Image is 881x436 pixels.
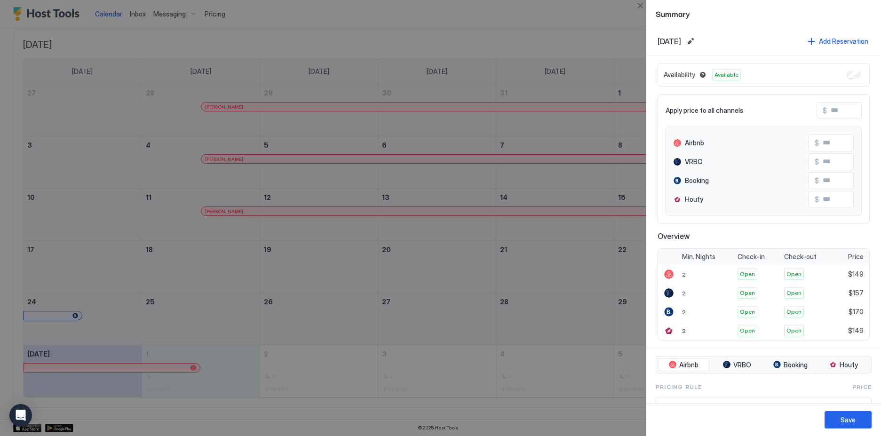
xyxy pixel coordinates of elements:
span: Open [740,270,755,278]
button: Save [825,411,872,428]
span: 2 [682,327,686,334]
span: VRBO [685,158,703,166]
button: Airbnb [658,358,709,372]
span: $ [815,139,819,147]
span: 2 [682,271,686,278]
span: 2 [682,309,686,316]
span: Airbnb [679,361,698,369]
span: Availability [664,71,695,79]
span: Pricing Rule [656,383,702,391]
button: Houfy [818,358,869,372]
span: Overview [658,231,870,241]
button: Edit date range [685,36,696,47]
span: Price [848,253,864,261]
span: $149 [848,270,864,278]
span: $170 [849,308,864,316]
span: Open [786,270,802,278]
span: $ [815,176,819,185]
span: $157 [849,289,864,297]
span: $149 [848,326,864,335]
span: Booking [685,176,709,185]
span: Open [786,326,802,335]
div: Save [841,415,856,425]
span: Price [852,383,872,391]
span: Open [740,308,755,316]
span: Check-in [738,253,765,261]
div: tab-group [656,356,872,374]
span: $ [823,106,827,115]
span: Houfy [840,361,858,369]
span: Booking [784,361,808,369]
span: Check-out [784,253,817,261]
span: Open [740,289,755,297]
span: Min. Nights [682,253,715,261]
button: VRBO [711,358,762,372]
span: $ [815,158,819,166]
div: Add Reservation [819,36,868,46]
button: Add Reservation [806,35,870,48]
span: Open [786,289,802,297]
button: Booking [765,358,816,372]
span: Open [786,308,802,316]
span: Airbnb [685,139,704,147]
span: Summary [656,8,872,19]
span: [DATE] [658,37,681,46]
span: Available [714,71,738,79]
span: 2 [682,290,686,297]
span: Houfy [685,195,703,204]
button: Blocked dates override all pricing rules and remain unavailable until manually unblocked [697,69,708,80]
span: Apply price to all channels [666,106,743,115]
span: $ [815,195,819,204]
span: VRBO [733,361,751,369]
div: Open Intercom Messenger [9,404,32,427]
span: Open [740,326,755,335]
